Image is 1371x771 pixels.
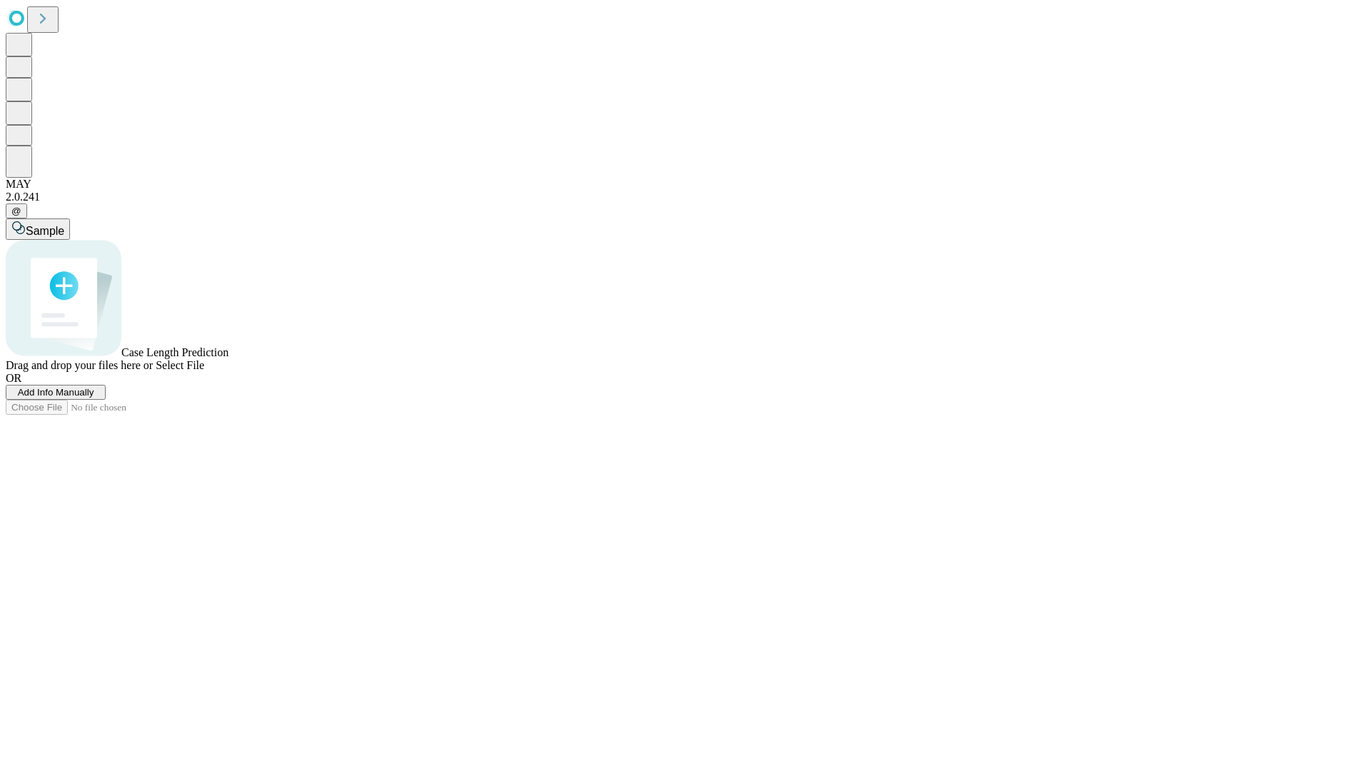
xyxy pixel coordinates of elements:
span: Drag and drop your files here or [6,359,153,371]
div: 2.0.241 [6,191,1365,203]
span: Add Info Manually [18,387,94,398]
span: OR [6,372,21,384]
button: Add Info Manually [6,385,106,400]
span: Case Length Prediction [121,346,228,358]
span: @ [11,206,21,216]
button: @ [6,203,27,218]
button: Sample [6,218,70,240]
span: Select File [156,359,204,371]
span: Sample [26,225,64,237]
div: MAY [6,178,1365,191]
